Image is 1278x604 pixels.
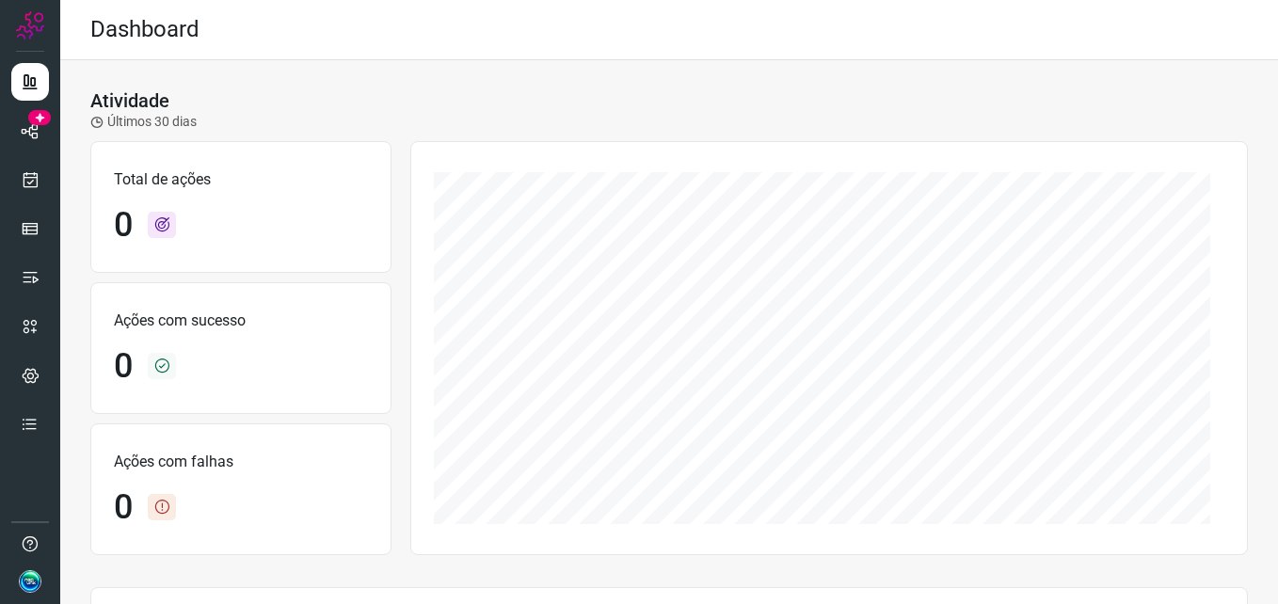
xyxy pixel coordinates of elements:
[114,487,133,528] h1: 0
[90,112,197,132] p: Últimos 30 dias
[16,11,44,40] img: Logo
[114,168,368,191] p: Total de ações
[90,16,200,43] h2: Dashboard
[114,451,368,473] p: Ações com falhas
[114,310,368,332] p: Ações com sucesso
[90,89,169,112] h3: Atividade
[114,205,133,246] h1: 0
[19,570,41,593] img: 688dd65d34f4db4d93ce8256e11a8269.jpg
[114,346,133,387] h1: 0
